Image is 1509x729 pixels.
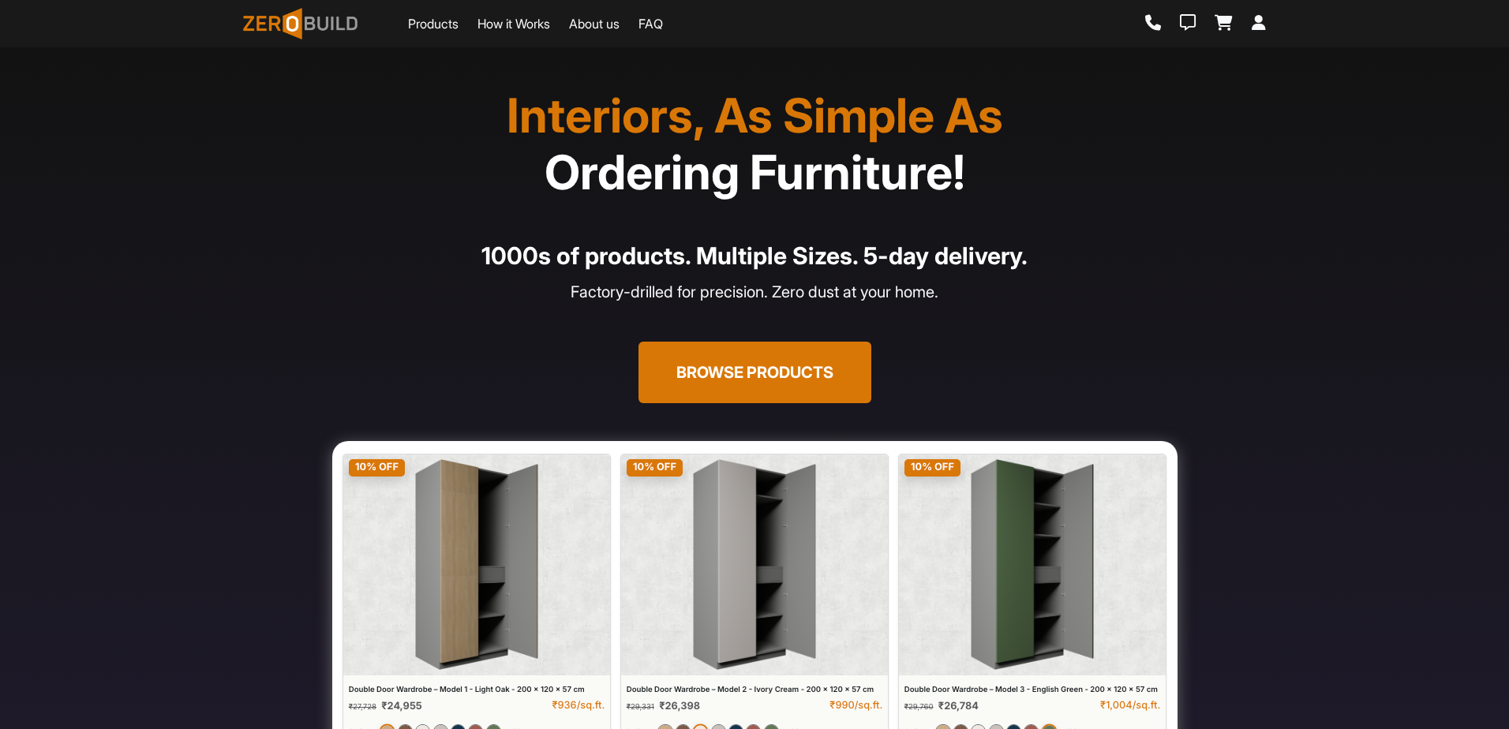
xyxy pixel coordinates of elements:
[253,87,1256,200] h1: Interiors, As Simple As
[243,8,358,39] img: ZeroBuild logo
[253,238,1256,274] h4: 1000s of products. Multiple Sizes. 5-day delivery.
[408,14,459,33] a: Products
[1252,15,1266,32] a: Login
[638,342,871,403] button: Browse Products
[545,144,965,200] span: Ordering Furniture!
[477,14,550,33] a: How it Works
[569,14,620,33] a: About us
[253,280,1256,304] p: Factory-drilled for precision. Zero dust at your home.
[638,14,663,33] a: FAQ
